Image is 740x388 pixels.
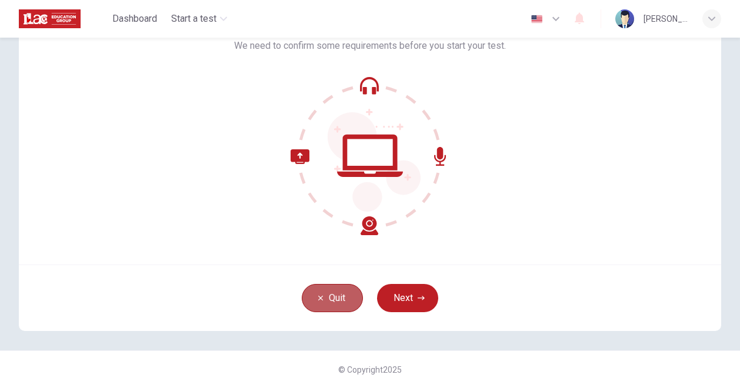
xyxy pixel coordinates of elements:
a: ILAC logo [19,7,108,31]
img: Profile picture [615,9,634,28]
button: Next [377,284,438,312]
span: We need to confirm some requirements before you start your test. [234,39,506,53]
button: Quit [302,284,363,312]
img: ILAC logo [19,7,81,31]
img: en [529,15,544,24]
span: © Copyright 2025 [338,365,402,374]
button: Dashboard [108,8,162,29]
span: Start a test [171,12,216,26]
span: Dashboard [112,12,157,26]
div: [PERSON_NAME] [PERSON_NAME] [644,12,688,26]
button: Start a test [166,8,232,29]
